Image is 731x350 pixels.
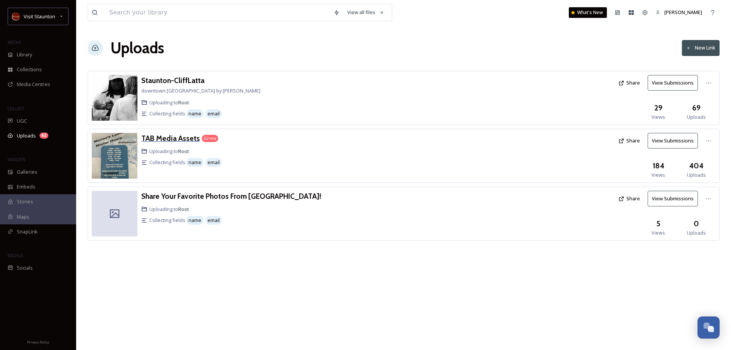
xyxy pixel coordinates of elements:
[12,13,20,20] img: images.png
[687,113,706,121] span: Uploads
[17,183,35,190] span: Embeds
[653,160,664,171] h3: 184
[17,228,38,235] span: SnapLink
[682,40,720,56] button: New Link
[141,191,321,202] a: Share Your Favorite Photos From [GEOGRAPHIC_DATA]!
[92,133,137,179] img: 6196fbd8-4e0d-41ed-8be6-20d0208750d0.jpg
[202,135,218,142] div: 62 new
[692,102,701,113] h3: 69
[188,217,201,224] span: name
[149,99,189,106] span: Uploading to
[17,51,32,58] span: Library
[651,113,665,121] span: Views
[141,76,204,85] h3: Staunton-CliffLatta
[17,264,33,272] span: Socials
[178,148,189,155] a: Root
[648,133,702,149] a: View Submissions
[648,75,702,91] a: View Submissions
[17,66,42,73] span: Collections
[110,37,164,59] a: Uploads
[614,191,644,206] button: Share
[17,213,29,221] span: Maps
[149,217,185,224] span: Collecting fields
[141,87,260,94] span: downtown [GEOGRAPHIC_DATA] by [PERSON_NAME]
[569,7,607,18] a: What's New
[654,102,662,113] h3: 29
[697,316,720,339] button: Open Chat
[652,5,706,20] a: [PERSON_NAME]
[8,105,24,111] span: COLLECT
[648,191,698,206] button: View Submissions
[92,75,137,121] img: 81b76dbe-42d4-479e-8481-93335315619f.jpg
[149,148,189,155] span: Uploading to
[149,159,185,166] span: Collecting fields
[188,159,201,166] span: name
[141,192,321,201] h3: Share Your Favorite Photos From [GEOGRAPHIC_DATA]!
[27,340,49,345] span: Privacy Policy
[694,218,699,229] h3: 0
[17,117,27,125] span: UGC
[8,39,21,45] span: MEDIA
[8,253,23,258] span: SOCIALS
[651,171,665,179] span: Views
[24,13,55,20] span: Visit Staunton
[648,75,698,91] button: View Submissions
[17,81,50,88] span: Media Centres
[141,134,200,143] h3: TAB Media Assets
[178,206,189,213] a: Root
[648,133,698,149] button: View Submissions
[207,217,220,224] span: email
[687,171,706,179] span: Uploads
[40,133,48,139] div: 62
[648,191,702,206] a: View Submissions
[651,229,665,237] span: Views
[687,229,706,237] span: Uploads
[689,160,704,171] h3: 404
[656,218,660,229] h3: 5
[8,157,25,162] span: WIDGETS
[149,110,185,117] span: Collecting fields
[207,110,220,117] span: email
[105,4,330,21] input: Search your library
[343,5,388,20] a: View all files
[614,133,644,148] button: Share
[178,99,189,106] a: Root
[207,159,220,166] span: email
[141,133,200,144] a: TAB Media Assets
[149,206,189,213] span: Uploading to
[27,337,49,346] a: Privacy Policy
[17,168,37,176] span: Galleries
[664,9,702,16] span: [PERSON_NAME]
[188,110,201,117] span: name
[141,75,204,86] a: Staunton-CliffLatta
[614,75,644,90] button: Share
[17,198,33,205] span: Stories
[17,132,36,139] span: Uploads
